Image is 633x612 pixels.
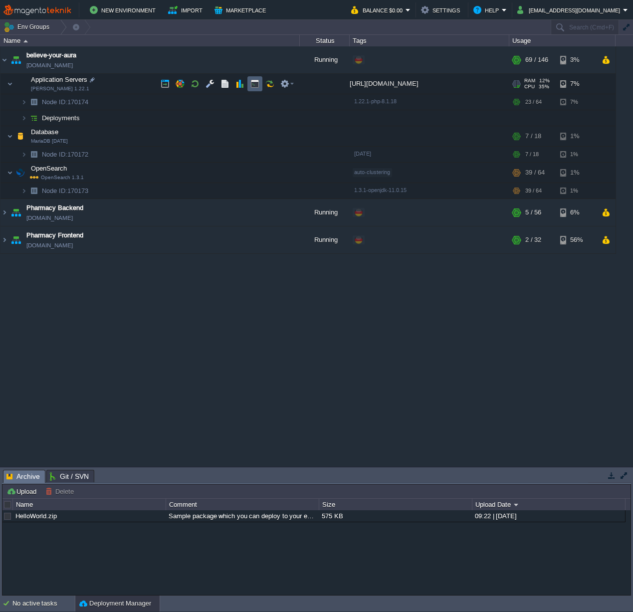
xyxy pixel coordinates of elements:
[1,35,299,46] div: Name
[166,510,318,522] div: Sample package which you can deploy to your environment. Feel free to delete and upload a package...
[13,499,166,510] div: Name
[30,175,84,180] span: OpenSearch 1.3.1
[21,183,27,199] img: AMDAwAAAACH5BAEAAAAALAAAAAABAAEAAAICRAEAOw==
[350,35,509,46] div: Tags
[41,150,90,159] a: Node ID:170172
[41,187,90,195] span: 170173
[30,76,89,83] a: Application Servers[PERSON_NAME] 1.22.1
[6,470,40,483] span: Archive
[560,94,593,110] div: 7%
[26,60,73,70] a: [DOMAIN_NAME]
[26,240,73,250] a: [DOMAIN_NAME]
[26,203,83,213] a: Pharmacy Backend
[560,183,593,199] div: 1%
[525,126,541,146] div: 7 / 18
[0,226,8,253] img: AMDAwAAAACH5BAEAAAAALAAAAAABAAEAAAICRAEAOw==
[50,470,89,482] span: Git / SVN
[354,98,397,104] span: 1.22.1-php-8.1.18
[21,94,27,110] img: AMDAwAAAACH5BAEAAAAALAAAAAABAAEAAAICRAEAOw==
[3,4,71,16] img: MagentoTeknik
[9,46,23,73] img: AMDAwAAAACH5BAEAAAAALAAAAAABAAEAAAICRAEAOw==
[539,78,550,84] span: 12%
[517,4,623,16] button: [EMAIL_ADDRESS][DOMAIN_NAME]
[560,46,593,73] div: 3%
[300,226,350,253] div: Running
[12,596,75,612] div: No active tasks
[524,84,535,90] span: CPU
[27,110,41,126] img: AMDAwAAAACH5BAEAAAAALAAAAAABAAEAAAICRAEAOw==
[300,35,349,46] div: Status
[350,74,509,94] div: [URL][DOMAIN_NAME]
[26,230,83,240] a: Pharmacy Frontend
[525,147,539,162] div: 7 / 18
[560,74,593,94] div: 7%
[7,163,13,183] img: AMDAwAAAACH5BAEAAAAALAAAAAABAAEAAAICRAEAOw==
[21,147,27,162] img: AMDAwAAAACH5BAEAAAAALAAAAAABAAEAAAICRAEAOw==
[27,147,41,162] img: AMDAwAAAACH5BAEAAAAALAAAAAABAAEAAAICRAEAOw==
[31,86,89,92] span: [PERSON_NAME] 1.22.1
[26,213,73,223] a: [DOMAIN_NAME]
[351,4,406,16] button: Balance $0.00
[30,128,60,136] a: DatabaseMariaDB [DATE]
[30,164,68,173] span: OpenSearch
[41,98,90,106] a: Node ID:170174
[510,35,615,46] div: Usage
[30,165,68,172] a: OpenSearchOpenSearch 1.3.1
[354,151,371,157] span: [DATE]
[525,199,541,226] div: 5 / 56
[354,169,390,175] span: auto-clustering
[167,499,319,510] div: Comment
[421,4,463,16] button: Settings
[354,187,407,193] span: 1.3.1-openjdk-11.0.15
[214,4,269,16] button: Marketplace
[13,126,27,146] img: AMDAwAAAACH5BAEAAAAALAAAAAABAAEAAAICRAEAOw==
[320,499,472,510] div: Size
[45,487,77,496] button: Delete
[525,46,548,73] div: 69 / 146
[31,138,68,144] span: MariaDB [DATE]
[525,226,541,253] div: 2 / 32
[0,199,8,226] img: AMDAwAAAACH5BAEAAAAALAAAAAABAAEAAAICRAEAOw==
[525,163,545,183] div: 39 / 64
[560,199,593,226] div: 6%
[26,50,76,60] a: believe-your-aura
[539,84,549,90] span: 35%
[9,199,23,226] img: AMDAwAAAACH5BAEAAAAALAAAAAABAAEAAAICRAEAOw==
[560,147,593,162] div: 1%
[7,74,13,94] img: AMDAwAAAACH5BAEAAAAALAAAAAABAAEAAAICRAEAOw==
[524,78,535,84] span: RAM
[300,199,350,226] div: Running
[21,110,27,126] img: AMDAwAAAACH5BAEAAAAALAAAAAABAAEAAAICRAEAOw==
[41,114,81,122] a: Deployments
[42,98,67,106] span: Node ID:
[27,94,41,110] img: AMDAwAAAACH5BAEAAAAALAAAAAABAAEAAAICRAEAOw==
[168,4,206,16] button: Import
[41,150,90,159] span: 170172
[473,4,502,16] button: Help
[525,183,542,199] div: 39 / 64
[23,40,28,42] img: AMDAwAAAACH5BAEAAAAALAAAAAABAAEAAAICRAEAOw==
[41,98,90,106] span: 170174
[525,94,542,110] div: 23 / 64
[473,499,625,510] div: Upload Date
[560,226,593,253] div: 56%
[42,187,67,195] span: Node ID:
[560,163,593,183] div: 1%
[300,46,350,73] div: Running
[3,20,53,34] button: Env Groups
[13,74,27,94] img: AMDAwAAAACH5BAEAAAAALAAAAAABAAEAAAICRAEAOw==
[6,487,39,496] button: Upload
[79,599,151,609] button: Deployment Manager
[30,75,89,84] span: Application Servers
[27,183,41,199] img: AMDAwAAAACH5BAEAAAAALAAAAAABAAEAAAICRAEAOw==
[560,126,593,146] div: 1%
[15,512,57,520] a: HelloWorld.zip
[472,510,625,522] div: 09:22 | [DATE]
[9,226,23,253] img: AMDAwAAAACH5BAEAAAAALAAAAAABAAEAAAICRAEAOw==
[90,4,159,16] button: New Environment
[7,126,13,146] img: AMDAwAAAACH5BAEAAAAALAAAAAABAAEAAAICRAEAOw==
